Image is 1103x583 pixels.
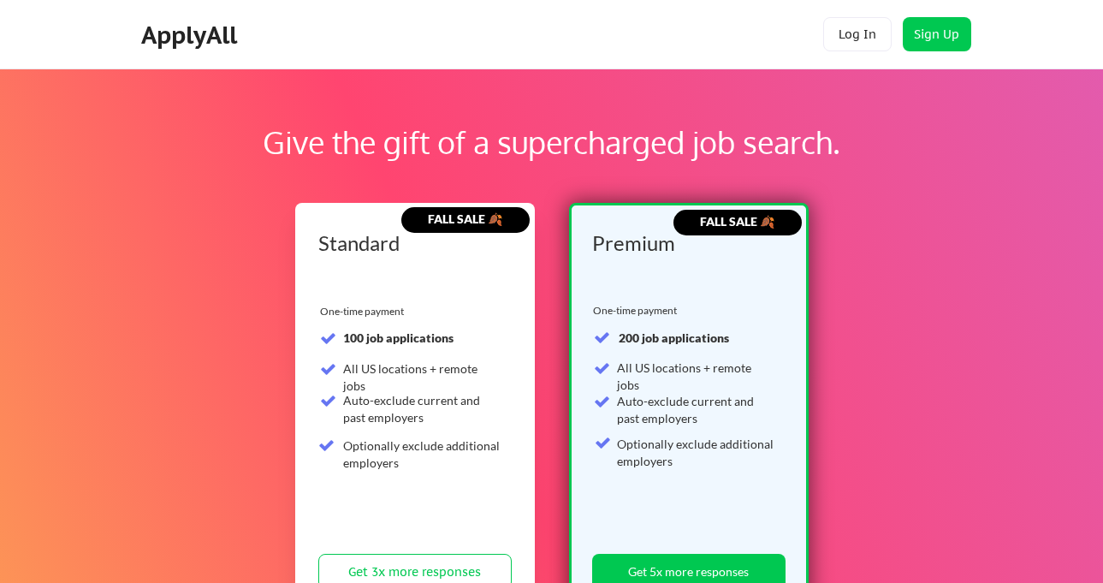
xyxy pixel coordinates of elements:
div: Optionally exclude additional employers [617,436,775,469]
strong: 100 job applications [343,330,454,345]
strong: FALL SALE 🍂 [428,211,502,226]
button: Sign Up [903,17,971,51]
div: Premium [592,233,780,253]
strong: FALL SALE 🍂 [700,214,774,229]
div: Give the gift of a supercharged job search. [110,119,993,165]
strong: 200 job applications [619,330,729,345]
div: Optionally exclude additional employers [343,437,501,471]
div: All US locations + remote jobs [343,360,501,394]
div: ApplyAll [141,21,242,50]
div: One-time payment [593,304,682,318]
div: Auto-exclude current and past employers [343,392,501,425]
button: Log In [823,17,892,51]
div: All US locations + remote jobs [617,360,775,393]
div: Standard [318,233,506,253]
div: One-time payment [320,305,409,318]
div: Auto-exclude current and past employers [617,393,775,426]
